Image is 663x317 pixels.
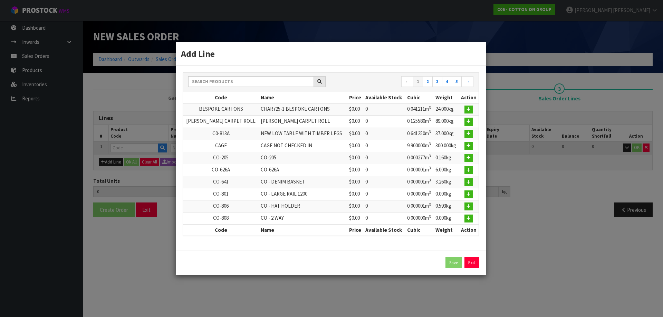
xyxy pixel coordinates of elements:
[259,128,347,140] td: NEW LOW TABLE WITH TIMBER LEGS
[434,128,459,140] td: 37.000kg
[429,153,431,158] sup: 3
[183,140,259,152] td: CAGE
[183,164,259,176] td: CO-626A
[434,200,459,212] td: 0.593kg
[259,200,347,212] td: CO - HAT HOLDER
[259,103,347,116] td: CHAR725-1 BESPOKE CARTONS
[434,116,459,128] td: 89.000kg
[434,140,459,152] td: 300.000kg
[259,92,347,103] th: Name
[434,152,459,164] td: 0.160kg
[464,257,479,268] a: Exit
[405,116,434,128] td: 0.125580m
[429,190,431,195] sup: 3
[434,188,459,200] td: 0.000kg
[188,76,314,87] input: Search products
[259,176,347,188] td: CO - DENIM BASKET
[347,212,364,225] td: $0.00
[364,225,405,236] th: Available Stock
[405,103,434,116] td: 0.041211m
[336,76,473,88] nav: Page navigation
[442,76,452,87] a: 4
[347,152,364,164] td: $0.00
[347,164,364,176] td: $0.00
[259,212,347,225] td: CO - 2 WAY
[181,47,481,60] h3: Add Line
[364,188,405,200] td: 0
[434,212,459,225] td: 0.000kg
[183,212,259,225] td: CO-808
[183,103,259,116] td: BESPOKE CARTONS
[347,92,364,103] th: Price
[405,176,434,188] td: 0.000001m
[364,92,405,103] th: Available Stock
[432,76,442,87] a: 3
[347,140,364,152] td: $0.00
[405,152,434,164] td: 0.000277m
[452,76,462,87] a: 5
[405,164,434,176] td: 0.000001m
[423,76,433,87] a: 2
[405,140,434,152] td: 9.900000m
[183,225,259,236] th: Code
[347,225,364,236] th: Price
[364,152,405,164] td: 0
[347,116,364,128] td: $0.00
[347,200,364,212] td: $0.00
[434,225,459,236] th: Weight
[434,164,459,176] td: 6.000kg
[405,212,434,225] td: 0.000000m
[405,188,434,200] td: 0.000000m
[183,152,259,164] td: CO-205
[364,103,405,116] td: 0
[459,92,479,103] th: Action
[405,200,434,212] td: 0.000001m
[413,76,423,87] a: 1
[183,116,259,128] td: [PERSON_NAME] CARPET ROLL
[461,76,473,87] a: →
[445,257,462,268] button: Save
[364,176,405,188] td: 0
[183,188,259,200] td: CO-801
[259,164,347,176] td: CO-626A
[401,76,413,87] a: ←
[364,212,405,225] td: 0
[259,152,347,164] td: CO-205
[434,92,459,103] th: Weight
[183,176,259,188] td: CO-641
[347,188,364,200] td: $0.00
[434,103,459,116] td: 24.000kg
[364,128,405,140] td: 0
[347,128,364,140] td: $0.00
[259,116,347,128] td: [PERSON_NAME] CARPET ROLL
[429,178,431,182] sup: 3
[259,188,347,200] td: CO - LARGE RAIL 1200
[347,103,364,116] td: $0.00
[183,128,259,140] td: C0-813A
[459,225,479,236] th: Action
[429,166,431,170] sup: 3
[183,200,259,212] td: CO-806
[364,164,405,176] td: 0
[405,92,434,103] th: Cubic
[347,176,364,188] td: $0.00
[405,225,434,236] th: Cubic
[364,140,405,152] td: 0
[429,202,431,207] sup: 3
[259,140,347,152] td: CAGE NOT CHECKED IN
[259,225,347,236] th: Name
[405,128,434,140] td: 0.641250m
[429,129,431,134] sup: 3
[364,200,405,212] td: 0
[429,105,431,110] sup: 3
[429,117,431,122] sup: 3
[429,141,431,146] sup: 3
[364,116,405,128] td: 0
[183,92,259,103] th: Code
[429,214,431,219] sup: 3
[434,176,459,188] td: 3.260kg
